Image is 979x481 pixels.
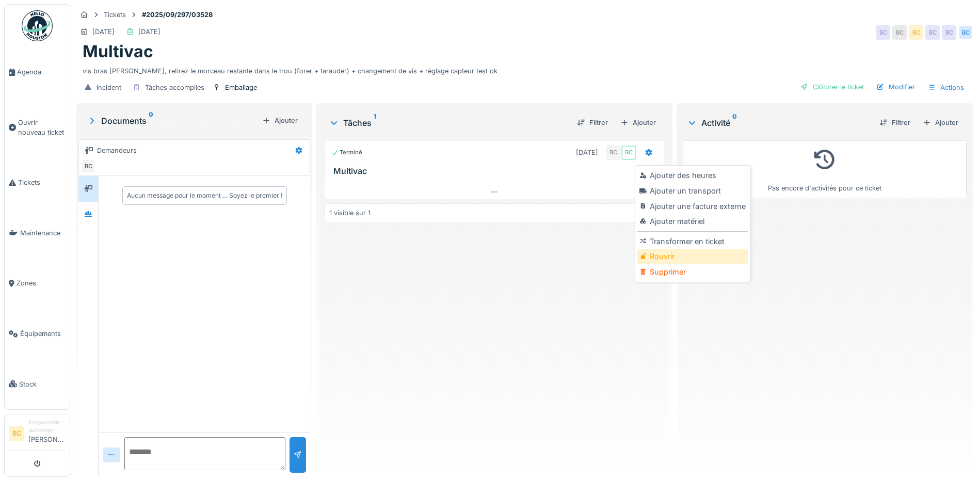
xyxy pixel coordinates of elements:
div: Filtrer [573,116,612,130]
div: Tâches [329,117,569,129]
div: Terminé [331,148,362,157]
strong: #2025/09/297/03528 [138,10,217,20]
sup: 1 [374,117,376,129]
sup: 0 [732,117,737,129]
div: Pas encore d'activités pour ce ticket [689,145,960,193]
div: [DATE] [576,148,598,157]
div: Aucun message pour le moment … Soyez le premier ! [127,191,282,200]
div: Documents [87,115,258,127]
div: Ajouter matériel [637,214,747,229]
div: Activité [687,117,871,129]
span: Agenda [17,67,66,77]
img: Badge_color-CXgf-gQk.svg [22,10,53,41]
div: Rouvrir [637,249,747,264]
div: Transformer en ticket [637,234,747,249]
div: [DATE] [92,27,115,37]
div: Ajouter un transport [637,183,747,199]
div: Modifier [872,80,919,94]
h1: Multivac [83,42,153,61]
div: BC [621,146,636,160]
div: [DATE] [138,27,161,37]
div: Clôturer le ticket [796,80,868,94]
span: Équipements [20,329,66,339]
div: Ajouter [616,116,660,130]
span: Zones [17,278,66,288]
div: BC [909,25,923,40]
div: Ajouter des heures [637,168,747,183]
div: Tickets [104,10,126,20]
div: Responsable technicien [28,419,66,435]
div: Actions [923,80,969,95]
div: BC [958,25,973,40]
div: BC [876,25,890,40]
div: BC [942,25,956,40]
h3: Multivac [333,166,660,176]
div: Ajouter une facture externe [637,199,747,214]
div: Incident [97,83,121,92]
span: Ouvrir nouveau ticket [18,118,66,137]
div: BC [81,159,95,173]
div: Supprimer [637,264,747,280]
span: Stock [19,379,66,389]
div: Ajouter [258,114,302,127]
div: Filtrer [875,116,914,130]
li: BC [9,426,24,441]
div: Emballage [225,83,257,92]
div: vis bras [PERSON_NAME], retirez le morceau restante dans le trou (forer + tarauder) + changement ... [83,62,967,76]
sup: 0 [149,115,153,127]
li: [PERSON_NAME] [28,419,66,448]
span: Maintenance [20,228,66,238]
div: Demandeurs [97,146,137,155]
div: Ajouter [919,116,962,130]
div: BC [892,25,907,40]
div: 1 visible sur 1 [329,208,371,218]
span: Tickets [18,178,66,187]
div: BC [606,146,620,160]
div: Tâches accomplies [145,83,204,92]
div: BC [925,25,940,40]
